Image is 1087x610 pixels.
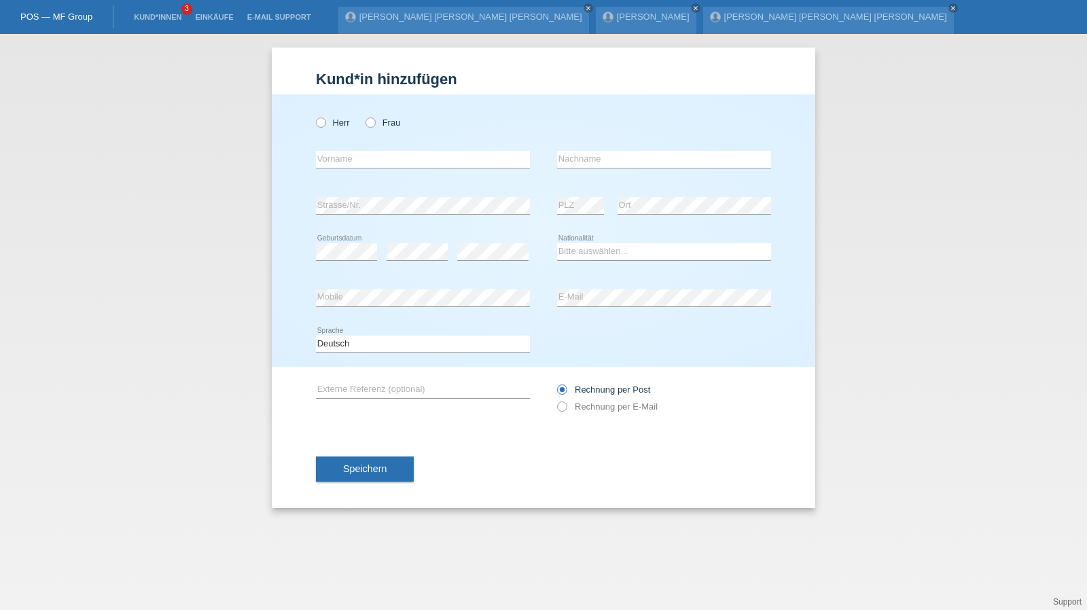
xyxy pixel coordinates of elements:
[316,456,414,482] button: Speichern
[692,5,699,12] i: close
[557,401,658,412] label: Rechnung per E-Mail
[343,463,387,474] span: Speichern
[585,5,592,12] i: close
[691,3,700,13] a: close
[316,118,325,126] input: Herr
[20,12,92,22] a: POS — MF Group
[366,118,400,128] label: Frau
[557,384,650,395] label: Rechnung per Post
[950,5,957,12] i: close
[316,118,350,128] label: Herr
[617,12,690,22] a: [PERSON_NAME]
[557,384,566,401] input: Rechnung per Post
[366,118,374,126] input: Frau
[188,13,240,21] a: Einkäufe
[724,12,947,22] a: [PERSON_NAME] [PERSON_NAME] [PERSON_NAME]
[127,13,188,21] a: Kund*innen
[584,3,593,13] a: close
[1053,597,1082,607] a: Support
[557,401,566,418] input: Rechnung per E-Mail
[316,71,771,88] h1: Kund*in hinzufügen
[948,3,958,13] a: close
[181,3,192,15] span: 3
[240,13,318,21] a: E-Mail Support
[359,12,582,22] a: [PERSON_NAME] [PERSON_NAME] [PERSON_NAME]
